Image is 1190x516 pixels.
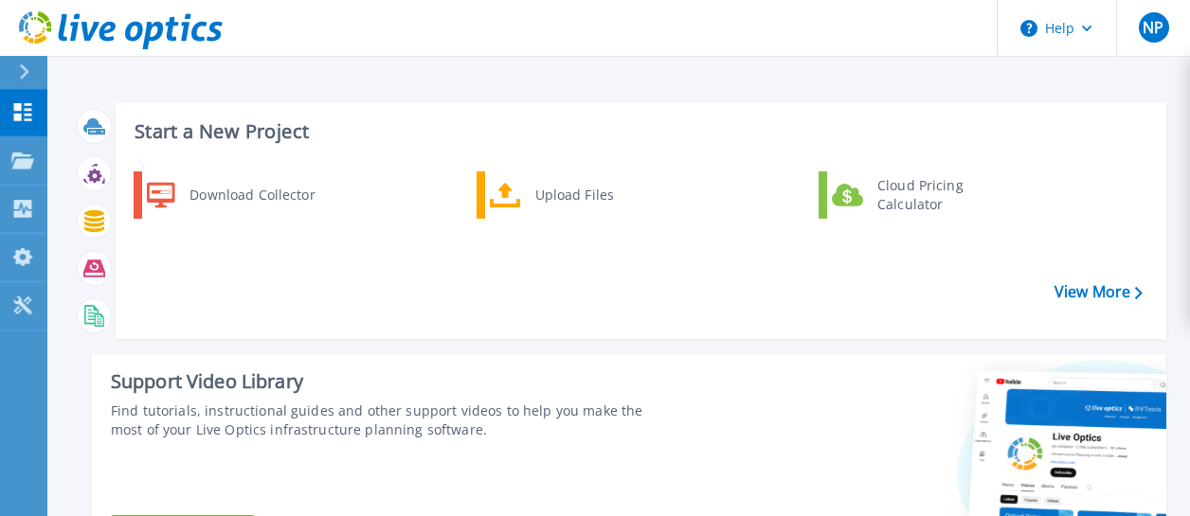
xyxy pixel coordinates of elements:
div: Find tutorials, instructional guides and other support videos to help you make the most of your L... [111,401,669,439]
h3: Start a New Project [135,121,1142,142]
a: Cloud Pricing Calculator [819,171,1013,219]
a: Download Collector [134,171,328,219]
div: Cloud Pricing Calculator [868,176,1008,214]
span: NP [1143,20,1163,35]
div: Support Video Library [111,369,669,394]
a: View More [1055,283,1143,301]
div: Download Collector [180,176,323,214]
div: Upload Files [526,176,666,214]
a: Upload Files [477,171,671,219]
